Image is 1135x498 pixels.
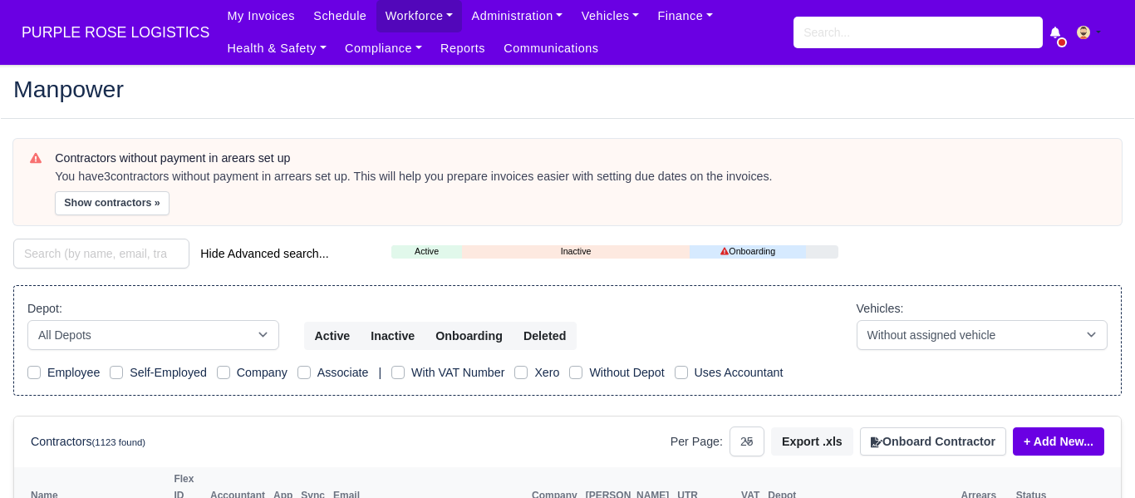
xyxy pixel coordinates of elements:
[317,363,369,382] label: Associate
[336,32,431,65] a: Compliance
[55,169,1105,185] div: You have contractors without payment in arrears set up. This will help you prepare invoices easie...
[771,427,853,456] button: Export .xls
[13,17,218,49] a: PURPLE ROSE LOGISTICS
[1013,427,1104,456] a: + Add New...
[360,322,425,350] button: Inactive
[92,437,146,447] small: (1123 found)
[494,32,608,65] a: Communications
[13,16,218,49] span: PURPLE ROSE LOGISTICS
[671,432,723,451] label: Per Page:
[218,32,336,65] a: Health & Safety
[589,363,664,382] label: Without Depot
[425,322,513,350] button: Onboarding
[695,363,784,382] label: Uses Accountant
[378,366,381,379] span: |
[130,363,207,382] label: Self-Employed
[104,170,111,183] strong: 3
[237,363,287,382] label: Company
[55,191,170,215] button: Show contractors »
[794,17,1043,48] input: Search...
[31,435,145,449] h6: Contractors
[1006,427,1104,456] div: + Add New...
[189,239,339,268] button: Hide Advanced search...
[13,239,189,269] input: Search (by name, email, transporter id) ...
[534,363,559,382] label: Xero
[431,32,494,65] a: Reports
[690,244,806,259] a: Onboarding
[411,363,504,382] label: With VAT Number
[27,299,62,318] label: Depot:
[55,151,1105,165] h6: Contractors without payment in arears set up
[47,363,100,382] label: Employee
[857,299,904,318] label: Vehicles:
[462,244,689,259] a: Inactive
[13,77,1122,101] h2: Manpower
[304,322,361,350] button: Active
[1,64,1134,118] div: Manpower
[513,322,577,350] button: Deleted
[391,244,463,259] a: Active
[860,427,1006,456] button: Onboard Contractor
